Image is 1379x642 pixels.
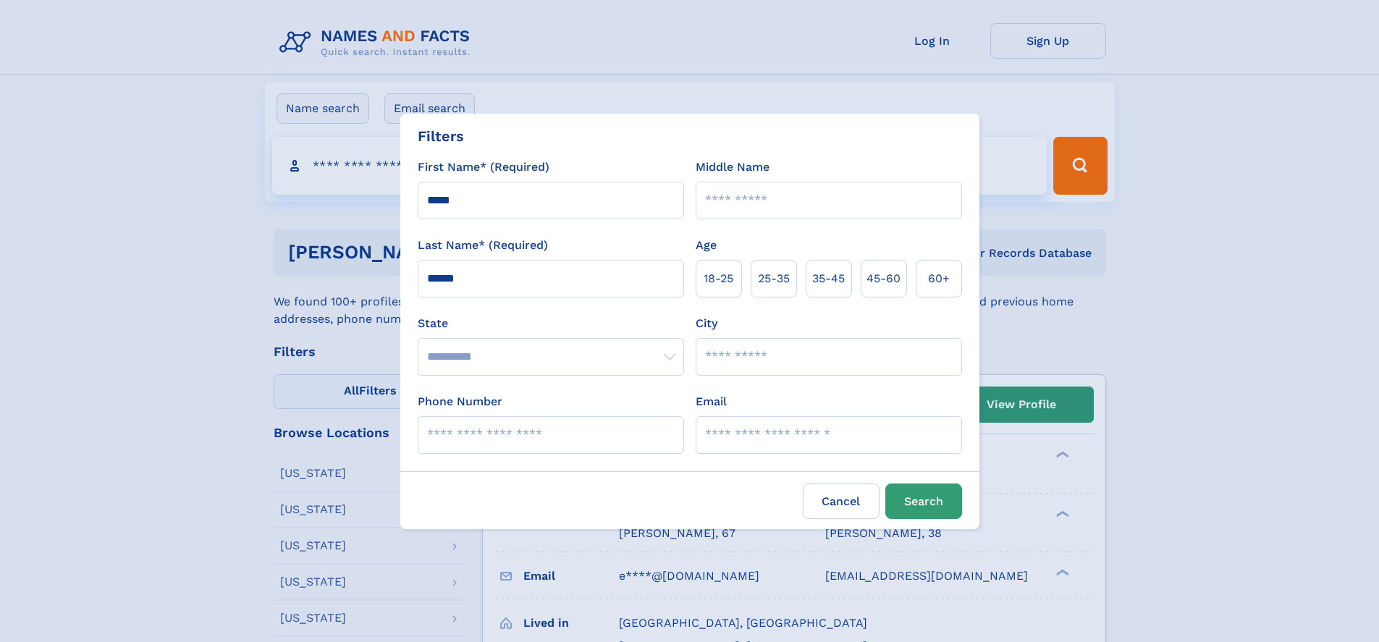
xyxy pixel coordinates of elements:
label: State [418,315,684,332]
label: Middle Name [696,159,769,176]
button: Search [885,483,962,519]
span: 45‑60 [866,270,901,287]
span: 35‑45 [812,270,845,287]
label: City [696,315,717,332]
div: Filters [418,125,464,147]
span: 18‑25 [704,270,733,287]
span: 25‑35 [758,270,790,287]
label: Last Name* (Required) [418,237,548,254]
label: Email [696,393,727,410]
label: Age [696,237,717,254]
label: Phone Number [418,393,502,410]
label: Cancel [803,483,880,519]
label: First Name* (Required) [418,159,549,176]
span: 60+ [928,270,950,287]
